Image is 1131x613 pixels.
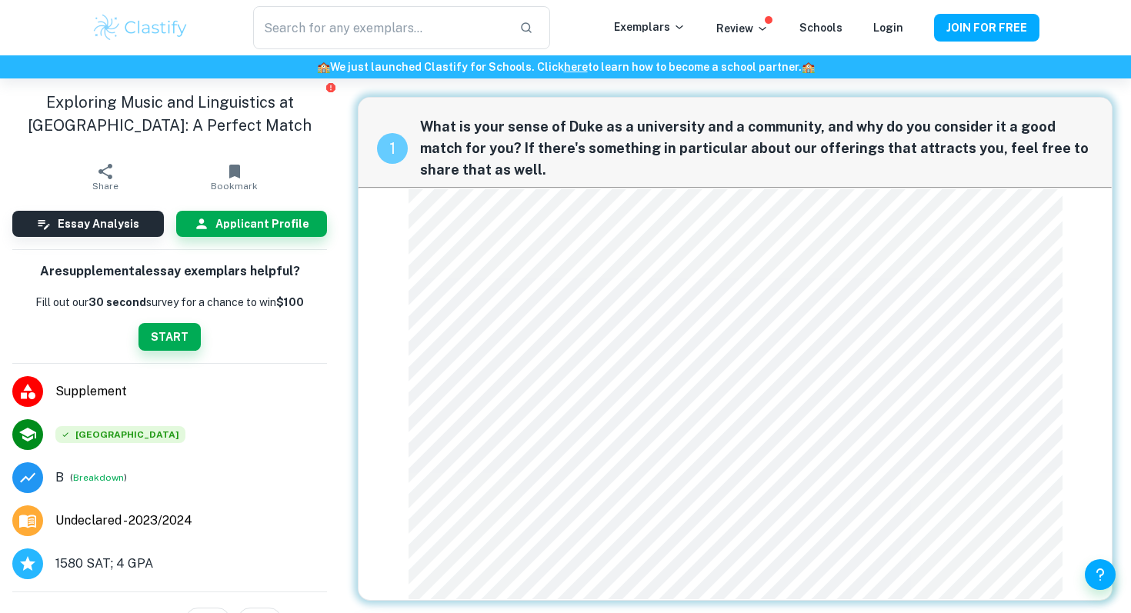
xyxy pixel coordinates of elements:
[215,215,309,232] h6: Applicant Profile
[377,133,408,164] div: recipe
[55,426,185,443] span: [GEOGRAPHIC_DATA]
[12,91,327,137] h1: Exploring Music and Linguistics at [GEOGRAPHIC_DATA]: A Perfect Match
[73,471,124,485] button: Breakdown
[92,181,118,192] span: Share
[12,211,164,237] button: Essay Analysis
[58,215,139,232] h6: Essay Analysis
[1085,559,1116,590] button: Help and Feedback
[55,555,153,573] span: 1580 SAT; 4 GPA
[211,181,258,192] span: Bookmark
[317,61,330,73] span: 🏫
[873,22,903,34] a: Login
[55,511,192,530] span: Undeclared - 2023/2024
[176,211,328,237] button: Applicant Profile
[276,296,304,308] strong: $100
[170,155,299,198] button: Bookmark
[420,116,1093,181] span: What is your sense of Duke as a university and a community, and why do you consider it a good mat...
[40,262,300,282] h6: Are supplemental essay exemplars helpful?
[55,426,185,443] div: Accepted: Duke University
[41,155,170,198] button: Share
[3,58,1128,75] h6: We just launched Clastify for Schools. Click to learn how to become a school partner.
[564,61,588,73] a: here
[802,61,815,73] span: 🏫
[799,22,842,34] a: Schools
[716,20,769,37] p: Review
[55,468,64,487] p: Grade
[55,382,327,401] span: Supplement
[614,18,686,35] p: Exemplars
[92,12,189,43] img: Clastify logo
[253,6,507,49] input: Search for any exemplars...
[55,511,205,530] a: Major and Application Year
[138,323,201,351] button: START
[934,14,1039,42] button: JOIN FOR FREE
[35,294,304,311] p: Fill out our survey for a chance to win
[325,82,336,93] button: Report issue
[88,296,146,308] b: 30 second
[70,470,127,485] span: ( )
